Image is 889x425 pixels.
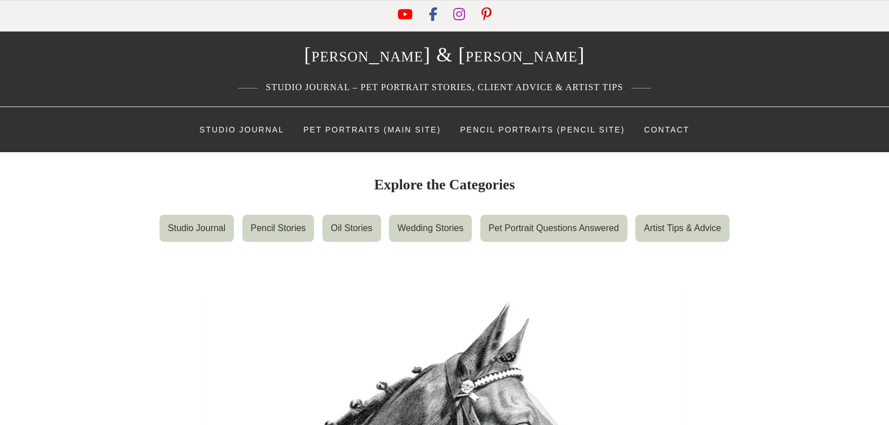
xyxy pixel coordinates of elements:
a: Artist Tips & Advice [635,215,729,242]
a: Sur Instagram [453,11,467,21]
a: [PERSON_NAME] & [PERSON_NAME] [304,43,585,66]
a: Studio Journal [191,113,293,147]
a: Sur Facebook [429,11,440,21]
a: Wedding Stories [389,215,472,242]
a: Pencil Portraits (Pencil Site) [452,113,633,147]
a: Pinterest [481,11,492,21]
a: Pet Portrait Questions Answered [480,215,627,242]
a: Studio Journal [160,215,234,242]
a: Pencil Stories [242,215,315,242]
a: Contact [636,113,698,147]
p: Studio Journal – Pet Portrait Stories, Client Advice & Artist Tips [98,74,791,101]
a: Pet Portraits (Main Site) [295,113,449,147]
a: Youtube [397,11,415,21]
a: Oil Stories [322,215,381,242]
